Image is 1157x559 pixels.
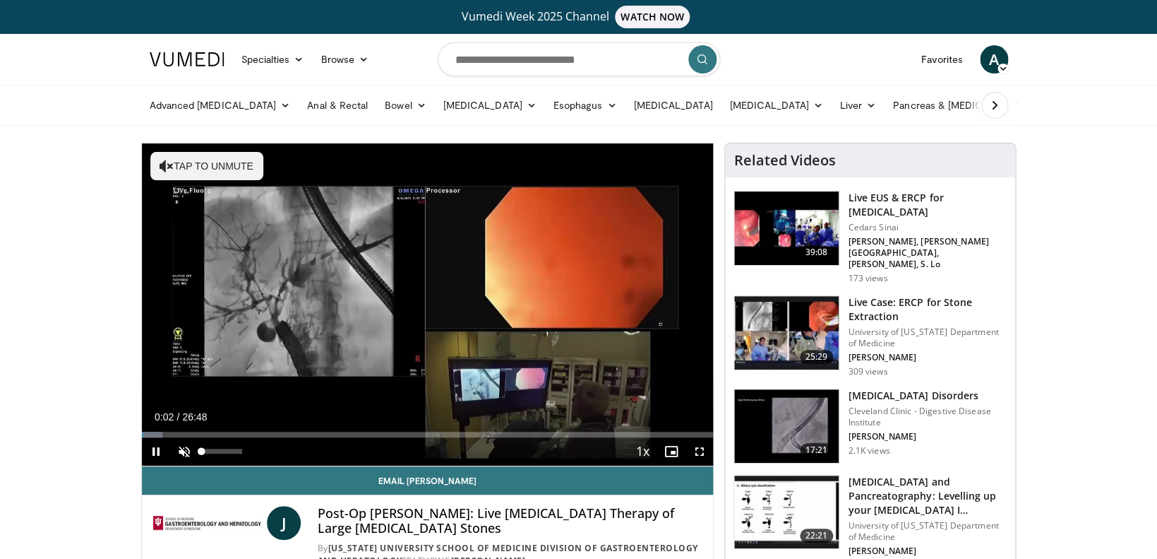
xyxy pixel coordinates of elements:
a: J [267,506,301,540]
span: 25:29 [800,350,834,364]
p: [PERSON_NAME] [848,546,1007,557]
input: Search topics, interventions [438,42,720,76]
img: 988aa6cd-5af5-4b12-ac8b-5ddcd403959d.150x105_q85_crop-smart_upscale.jpg [734,192,839,265]
span: / [177,411,180,423]
p: Cedars Sinai [848,222,1007,233]
p: 2.1K views [848,445,889,457]
p: [PERSON_NAME] [848,431,1007,442]
a: Advanced [MEDICAL_DATA] [141,91,299,119]
div: Volume Level [202,449,242,454]
a: Pancreas & [MEDICAL_DATA] [885,91,1050,119]
div: Progress Bar [142,432,714,437]
span: 0:02 [155,411,174,423]
button: Pause [142,437,170,466]
a: Specialties [233,45,313,73]
a: 17:21 [MEDICAL_DATA] Disorders Cleveland Clinic - Digestive Disease Institute [PERSON_NAME] 2.1K ... [733,389,1007,464]
img: Indiana University School of Medicine Division of Gastroenterology and Hepatology [153,506,261,540]
img: VuMedi Logo [150,52,224,66]
button: Tap to unmute [150,152,263,180]
a: 25:29 Live Case: ERCP for Stone Extraction University of [US_STATE] Department of Medicine [PERSO... [733,295,1007,377]
h3: Live EUS & ERCP for [MEDICAL_DATA] [848,191,1007,219]
button: Playback Rate [628,437,657,466]
a: Esophagus [545,91,625,119]
a: [MEDICAL_DATA] [435,91,545,119]
h3: [MEDICAL_DATA] Disorders [848,389,1007,403]
p: 309 views [848,366,887,377]
h4: Post-Op [PERSON_NAME]: Live [MEDICAL_DATA] Therapy of Large [MEDICAL_DATA] Stones [318,506,702,536]
img: f2a564ac-f79a-4a91-bf7b-b84a8cb0f685.150x105_q85_crop-smart_upscale.jpg [734,476,839,549]
p: [PERSON_NAME] [848,352,1007,363]
span: 17:21 [800,443,834,457]
img: 2be06fa1-8f42-4bab-b66d-9367dd3d8d02.150x105_q85_crop-smart_upscale.jpg [734,389,839,463]
a: Browse [312,45,377,73]
a: A [980,45,1008,73]
video-js: Video Player [142,143,714,466]
h3: Live Case: ERCP for Stone Extraction [848,295,1007,324]
span: 22:21 [800,529,834,543]
a: 39:08 Live EUS & ERCP for [MEDICAL_DATA] Cedars Sinai [PERSON_NAME], [PERSON_NAME][GEOGRAPHIC_DAT... [733,191,1007,284]
img: 48af654a-1c49-49ef-8b1b-08112d907465.150x105_q85_crop-smart_upscale.jpg [734,296,839,370]
p: 173 views [848,273,887,284]
button: Enable picture-in-picture mode [657,437,685,466]
span: 26:48 [182,411,207,423]
a: Email [PERSON_NAME] [142,466,714,495]
a: Favorites [913,45,971,73]
p: University of [US_STATE] Department of Medicine [848,520,1007,543]
button: Unmute [170,437,198,466]
a: Vumedi Week 2025 ChannelWATCH NOW [152,6,1006,28]
a: Anal & Rectal [299,91,376,119]
span: WATCH NOW [615,6,690,28]
a: Liver [831,91,884,119]
h4: Related Videos [733,152,835,169]
p: University of [US_STATE] Department of Medicine [848,326,1007,349]
button: Fullscreen [685,437,713,466]
h3: [MEDICAL_DATA] and Pancreatography: Levelling up your [MEDICAL_DATA] I… [848,475,1007,517]
span: 39:08 [800,245,834,259]
p: Cleveland Clinic - Digestive Disease Institute [848,406,1007,428]
a: [MEDICAL_DATA] [721,91,831,119]
p: [PERSON_NAME], [PERSON_NAME][GEOGRAPHIC_DATA], [PERSON_NAME], S. Lo [848,236,1007,270]
a: Bowel [376,91,434,119]
a: [MEDICAL_DATA] [625,91,721,119]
